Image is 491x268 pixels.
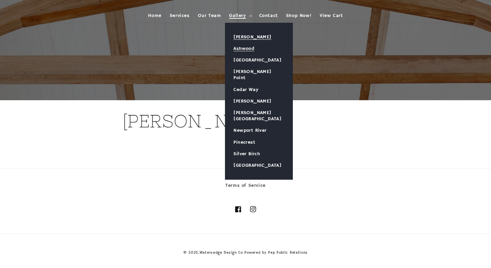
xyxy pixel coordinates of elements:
[194,8,225,23] a: Our Team
[225,160,292,171] a: [GEOGRAPHIC_DATA]
[225,54,292,66] a: [GEOGRAPHIC_DATA]
[229,13,246,19] span: Gallery
[225,137,292,148] a: Pinecrest
[225,107,292,125] a: [PERSON_NAME][GEOGRAPHIC_DATA]
[316,8,347,23] a: View Cart
[225,43,292,54] a: Ashwood
[122,110,369,133] h1: [PERSON_NAME]
[225,181,266,192] a: Terms of Service
[225,31,292,43] a: [PERSON_NAME]
[255,8,282,23] a: Contact
[259,13,278,19] span: Contact
[225,8,255,23] summary: Gallery
[198,13,221,19] span: Our Team
[225,95,292,107] a: [PERSON_NAME]
[225,84,292,95] a: Cedar Way
[200,250,243,255] a: Watersedge Design Co
[170,13,190,19] span: Services
[183,250,243,255] small: © 2025,
[320,13,343,19] span: View Cart
[244,250,308,255] a: Powered by Pep Public Relations
[144,8,165,23] a: Home
[225,148,292,160] a: Silver Birch
[225,125,292,136] a: Newport River
[166,8,194,23] a: Services
[148,13,161,19] span: Home
[286,13,311,19] span: Shop Now!
[282,8,316,23] a: Shop Now!
[225,66,292,84] a: [PERSON_NAME] Point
